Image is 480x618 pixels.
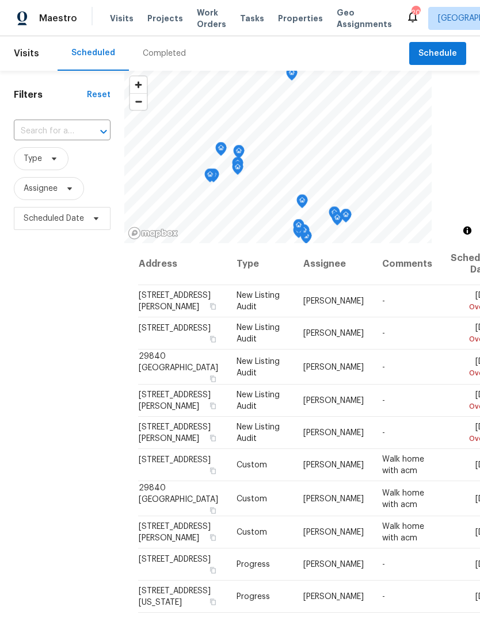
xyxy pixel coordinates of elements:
[139,483,218,503] span: 29840 [GEOGRAPHIC_DATA]
[208,301,218,312] button: Copy Address
[208,466,218,476] button: Copy Address
[138,243,227,285] th: Address
[382,455,424,475] span: Walk home with acm
[147,13,183,24] span: Projects
[208,532,218,543] button: Copy Address
[237,324,280,343] span: New Listing Audit
[14,41,39,66] span: Visits
[208,373,218,383] button: Copy Address
[130,76,147,93] button: Zoom in
[237,291,280,311] span: New Listing Audit
[382,329,385,337] span: -
[464,224,471,237] span: Toggle attribution
[139,291,211,311] span: [STREET_ADDRESS][PERSON_NAME]
[332,212,343,229] div: Map marker
[382,297,385,305] span: -
[382,397,385,405] span: -
[24,183,58,194] span: Assignee
[303,461,364,469] span: [PERSON_NAME]
[130,93,147,110] button: Zoom out
[227,243,294,285] th: Type
[418,47,457,61] span: Schedule
[294,243,373,285] th: Assignee
[237,357,280,377] span: New Listing Audit
[208,597,218,607] button: Copy Address
[382,593,385,601] span: -
[303,528,364,536] span: [PERSON_NAME]
[208,334,218,344] button: Copy Address
[139,456,211,464] span: [STREET_ADDRESS]
[215,142,227,160] div: Map marker
[139,587,211,607] span: [STREET_ADDRESS][US_STATE]
[232,161,243,179] div: Map marker
[87,89,111,101] div: Reset
[329,206,340,224] div: Map marker
[208,565,218,575] button: Copy Address
[208,505,218,515] button: Copy Address
[139,352,218,371] span: 29840 [GEOGRAPHIC_DATA]
[204,168,216,186] div: Map marker
[237,461,267,469] span: Custom
[237,561,270,569] span: Progress
[382,561,385,569] span: -
[382,429,385,437] span: -
[303,297,364,305] span: [PERSON_NAME]
[303,494,364,502] span: [PERSON_NAME]
[197,7,226,30] span: Work Orders
[124,71,432,243] canvas: Map
[71,47,115,59] div: Scheduled
[24,153,42,164] span: Type
[293,219,304,237] div: Map marker
[39,13,77,24] span: Maestro
[382,523,424,542] span: Walk home with acm
[340,209,352,227] div: Map marker
[139,555,211,563] span: [STREET_ADDRESS]
[303,561,364,569] span: [PERSON_NAME]
[24,213,84,224] span: Scheduled Date
[303,397,364,405] span: [PERSON_NAME]
[233,145,245,163] div: Map marker
[303,593,364,601] span: [PERSON_NAME]
[237,593,270,601] span: Progress
[296,194,308,212] div: Map marker
[139,391,211,410] span: [STREET_ADDRESS][PERSON_NAME]
[382,363,385,371] span: -
[232,157,243,175] div: Map marker
[237,391,280,410] span: New Listing Audit
[237,494,267,502] span: Custom
[208,433,218,443] button: Copy Address
[460,224,474,237] button: Toggle attribution
[14,122,78,140] input: Search for an address...
[337,7,392,30] span: Geo Assignments
[237,528,267,536] span: Custom
[240,14,264,22] span: Tasks
[409,42,466,66] button: Schedule
[14,89,87,101] h1: Filters
[373,243,441,285] th: Comments
[139,523,211,542] span: [STREET_ADDRESS][PERSON_NAME]
[412,7,420,18] div: 20
[130,94,147,110] span: Zoom out
[96,124,112,140] button: Open
[278,13,323,24] span: Properties
[382,489,424,508] span: Walk home with acm
[139,423,211,443] span: [STREET_ADDRESS][PERSON_NAME]
[143,48,186,59] div: Completed
[128,227,178,240] a: Mapbox homepage
[286,67,298,85] div: Map marker
[237,423,280,443] span: New Listing Audit
[208,401,218,411] button: Copy Address
[110,13,134,24] span: Visits
[139,324,211,332] span: [STREET_ADDRESS]
[303,363,364,371] span: [PERSON_NAME]
[303,329,364,337] span: [PERSON_NAME]
[303,429,364,437] span: [PERSON_NAME]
